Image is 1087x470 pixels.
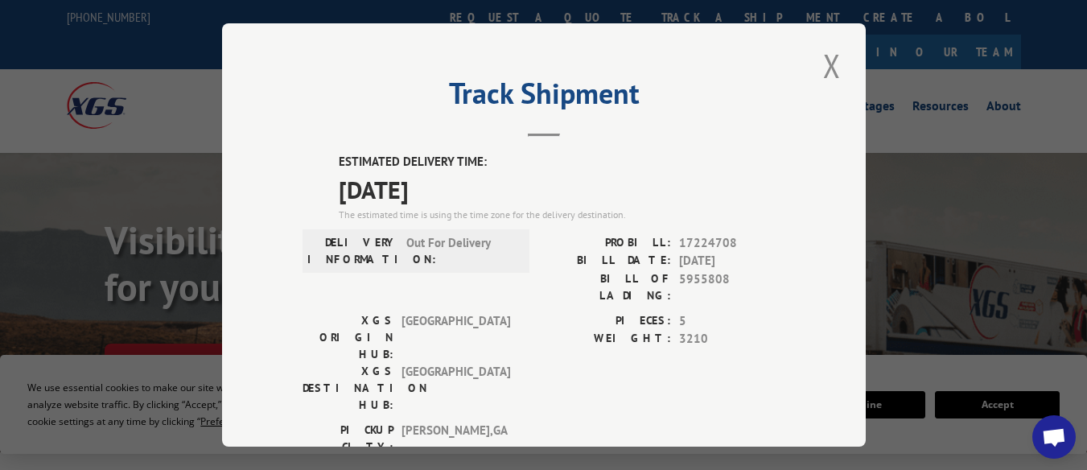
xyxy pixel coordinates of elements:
[679,330,785,348] span: 3210
[679,270,785,304] span: 5955808
[303,82,785,113] h2: Track Shipment
[303,422,393,456] label: PICKUP CITY:
[544,312,671,331] label: PIECES:
[679,234,785,253] span: 17224708
[818,43,846,88] button: Close modal
[544,234,671,253] label: PROBILL:
[307,234,398,268] label: DELIVERY INFORMATION:
[544,252,671,270] label: BILL DATE:
[303,363,393,414] label: XGS DESTINATION HUB:
[679,252,785,270] span: [DATE]
[401,312,510,363] span: [GEOGRAPHIC_DATA]
[679,312,785,331] span: 5
[401,422,510,456] span: [PERSON_NAME] , GA
[406,234,515,268] span: Out For Delivery
[401,363,510,414] span: [GEOGRAPHIC_DATA]
[544,270,671,304] label: BILL OF LADING:
[339,208,785,222] div: The estimated time is using the time zone for the delivery destination.
[544,330,671,348] label: WEIGHT:
[339,153,785,171] label: ESTIMATED DELIVERY TIME:
[303,312,393,363] label: XGS ORIGIN HUB:
[1032,415,1076,459] a: Open chat
[339,171,785,208] span: [DATE]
